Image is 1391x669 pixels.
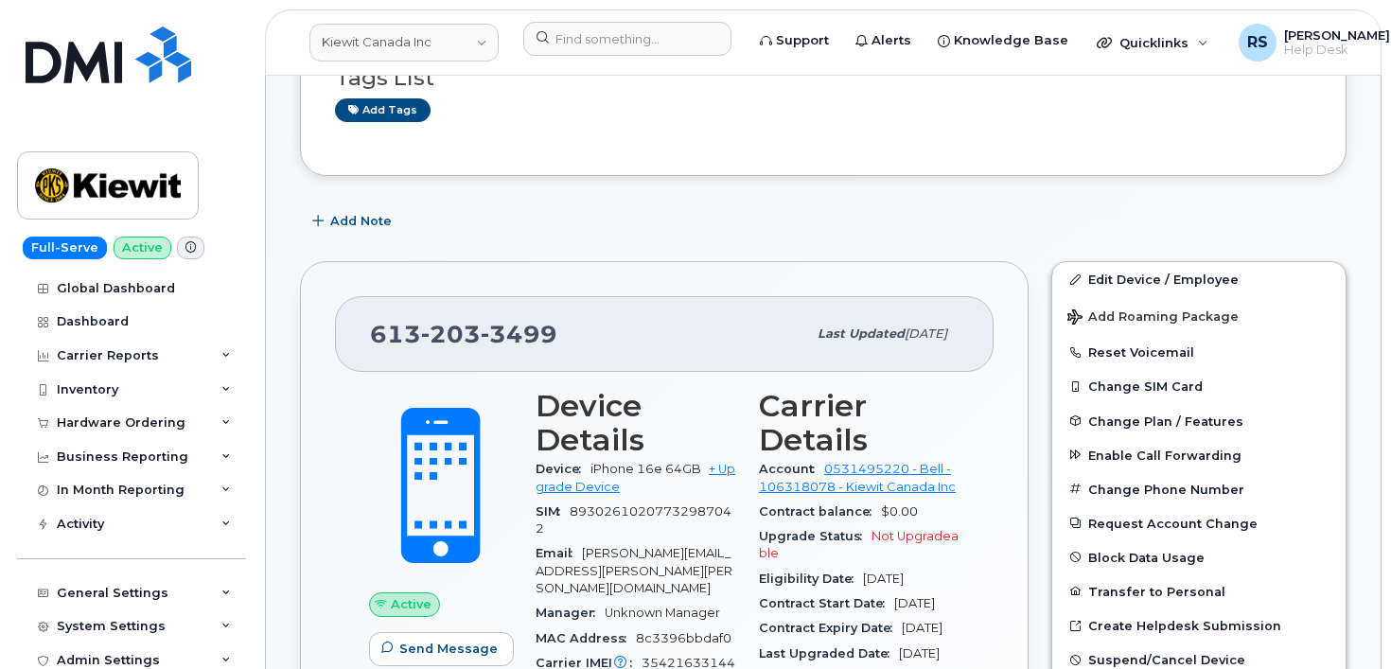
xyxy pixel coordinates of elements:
[1052,296,1346,335] button: Add Roaming Package
[818,326,905,341] span: Last updated
[536,631,636,645] span: MAC Address
[300,204,408,238] button: Add Note
[954,31,1068,50] span: Knowledge Base
[1284,27,1390,43] span: [PERSON_NAME]
[1052,540,1346,574] button: Block Data Usage
[335,98,431,122] a: Add tags
[1052,404,1346,438] button: Change Plan / Features
[1052,369,1346,403] button: Change SIM Card
[905,326,947,341] span: [DATE]
[636,631,731,645] span: 8c3396bbdaf0
[369,632,514,666] button: Send Message
[1052,506,1346,540] button: Request Account Change
[391,595,431,613] span: Active
[536,504,570,519] span: SIM
[309,24,499,62] a: Kiewit Canada Inc
[863,572,904,586] span: [DATE]
[1052,438,1346,472] button: Enable Call Forwarding
[759,621,902,635] span: Contract Expiry Date
[872,31,911,50] span: Alerts
[536,462,735,493] a: + Upgrade Device
[1083,24,1222,62] div: Quicklinks
[776,31,829,50] span: Support
[759,596,894,610] span: Contract Start Date
[924,22,1082,60] a: Knowledge Base
[902,621,942,635] span: [DATE]
[399,640,498,658] span: Send Message
[1088,448,1241,462] span: Enable Call Forwarding
[1088,414,1243,428] span: Change Plan / Features
[842,22,924,60] a: Alerts
[536,546,582,560] span: Email
[1119,35,1189,50] span: Quicklinks
[1052,262,1346,296] a: Edit Device / Employee
[590,462,701,476] span: iPhone 16e 64GB
[894,596,935,610] span: [DATE]
[330,212,392,230] span: Add Note
[1309,587,1377,655] iframe: Messenger Launcher
[759,504,881,519] span: Contract balance
[759,462,824,476] span: Account
[421,320,481,348] span: 203
[759,529,872,543] span: Upgrade Status
[481,320,557,348] span: 3499
[1052,472,1346,506] button: Change Phone Number
[1052,335,1346,369] button: Reset Voicemail
[759,646,899,660] span: Last Upgraded Date
[1052,574,1346,608] button: Transfer to Personal
[1067,309,1239,327] span: Add Roaming Package
[370,320,557,348] span: 613
[536,606,605,620] span: Manager
[536,462,590,476] span: Device
[881,504,918,519] span: $0.00
[536,389,736,457] h3: Device Details
[899,646,940,660] span: [DATE]
[536,504,731,536] span: 89302610207732987042
[1088,653,1245,667] span: Suspend/Cancel Device
[335,66,1312,90] h3: Tags List
[523,22,731,56] input: Find something...
[605,606,720,620] span: Unknown Manager
[747,22,842,60] a: Support
[759,389,960,457] h3: Carrier Details
[759,572,863,586] span: Eligibility Date
[759,462,956,493] a: 0531495220 - Bell - 106318078 - Kiewit Canada Inc
[1284,43,1390,58] span: Help Desk
[536,546,732,595] span: [PERSON_NAME][EMAIL_ADDRESS][PERSON_NAME][PERSON_NAME][DOMAIN_NAME]
[1052,608,1346,643] a: Create Helpdesk Submission
[1247,31,1268,54] span: RS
